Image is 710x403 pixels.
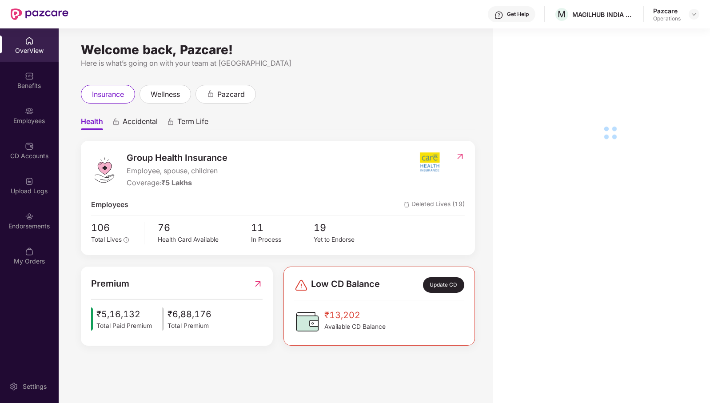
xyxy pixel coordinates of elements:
[294,308,321,335] img: CDBalanceIcon
[690,11,698,18] img: svg+xml;base64,PHN2ZyBpZD0iRHJvcGRvd24tMzJ4MzIiIHhtbG5zPSJodHRwOi8vd3d3LnczLm9yZy8yMDAwL3N2ZyIgd2...
[20,382,49,391] div: Settings
[81,117,103,130] span: Health
[311,277,380,292] span: Low CD Balance
[413,151,447,173] img: insurerIcon
[127,151,227,165] span: Group Health Insurance
[404,202,410,207] img: deleteIcon
[151,89,180,100] span: wellness
[124,237,129,243] span: info-circle
[9,382,18,391] img: svg+xml;base64,PHN2ZyBpZD0iU2V0dGluZy0yMHgyMCIgeG1sbnM9Imh0dHA6Ly93d3cudzMub3JnLzIwMDAvc3ZnIiB3aW...
[324,322,386,332] span: Available CD Balance
[25,247,34,256] img: svg+xml;base64,PHN2ZyBpZD0iTXlfT3JkZXJzIiBkYXRhLW5hbWU9Ik15IE9yZGVycyIgeG1sbnM9Imh0dHA6Ly93d3cudz...
[91,200,128,211] span: Employees
[653,7,681,15] div: Pazcare
[127,166,227,177] span: Employee, spouse, children
[217,89,245,100] span: pazcard
[91,307,93,331] img: icon
[558,9,566,20] span: M
[123,117,158,130] span: Accidental
[207,90,215,98] div: animation
[81,46,475,53] div: Welcome back, Pazcare!
[423,277,464,292] div: Update CD
[455,152,465,161] img: RedirectIcon
[91,236,122,243] span: Total Lives
[495,11,503,20] img: svg+xml;base64,PHN2ZyBpZD0iSGVscC0zMngzMiIgeG1sbnM9Imh0dHA6Ly93d3cudzMub3JnLzIwMDAvc3ZnIiB3aWR0aD...
[25,36,34,45] img: svg+xml;base64,PHN2ZyBpZD0iSG9tZSIgeG1sbnM9Imh0dHA6Ly93d3cudzMub3JnLzIwMDAvc3ZnIiB3aWR0aD0iMjAiIG...
[404,200,465,211] span: Deleted Lives (19)
[167,118,175,126] div: animation
[251,220,314,235] span: 11
[91,157,118,184] img: logo
[294,278,308,292] img: svg+xml;base64,PHN2ZyBpZD0iRGFuZ2VyLTMyeDMyIiB4bWxucz0iaHR0cDovL3d3dy53My5vcmcvMjAwMC9zdmciIHdpZH...
[91,277,129,291] span: Premium
[507,11,529,18] div: Get Help
[158,235,251,245] div: Health Card Available
[158,220,251,235] span: 76
[96,321,152,331] span: Total Paid Premium
[25,212,34,221] img: svg+xml;base64,PHN2ZyBpZD0iRW5kb3JzZW1lbnRzIiB4bWxucz0iaHR0cDovL3d3dy53My5vcmcvMjAwMC9zdmciIHdpZH...
[324,308,386,322] span: ₹13,202
[11,8,68,20] img: New Pazcare Logo
[25,142,34,151] img: svg+xml;base64,PHN2ZyBpZD0iQ0RfQWNjb3VudHMiIGRhdGEtbmFtZT0iQ0QgQWNjb3VudHMiIHhtbG5zPSJodHRwOi8vd3...
[653,15,681,22] div: Operations
[314,220,376,235] span: 19
[168,321,211,331] span: Total Premium
[251,235,314,245] div: In Process
[25,177,34,186] img: svg+xml;base64,PHN2ZyBpZD0iVXBsb2FkX0xvZ3MiIGRhdGEtbmFtZT0iVXBsb2FkIExvZ3MiIHhtbG5zPSJodHRwOi8vd3...
[177,117,208,130] span: Term Life
[314,235,376,245] div: Yet to Endorse
[127,178,227,189] div: Coverage:
[168,307,211,321] span: ₹6,88,176
[81,58,475,69] div: Here is what’s going on with your team at [GEOGRAPHIC_DATA]
[162,307,164,331] img: icon
[161,179,192,187] span: ₹5 Lakhs
[25,72,34,80] img: svg+xml;base64,PHN2ZyBpZD0iQmVuZWZpdHMiIHhtbG5zPSJodHRwOi8vd3d3LnczLm9yZy8yMDAwL3N2ZyIgd2lkdGg9Ij...
[112,118,120,126] div: animation
[572,10,634,19] div: MAGILHUB INDIA PRIVATE LIMITED
[91,220,138,235] span: 106
[96,307,152,321] span: ₹5,16,132
[253,277,263,291] img: RedirectIcon
[92,89,124,100] span: insurance
[25,107,34,116] img: svg+xml;base64,PHN2ZyBpZD0iRW1wbG95ZWVzIiB4bWxucz0iaHR0cDovL3d3dy53My5vcmcvMjAwMC9zdmciIHdpZHRoPS...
